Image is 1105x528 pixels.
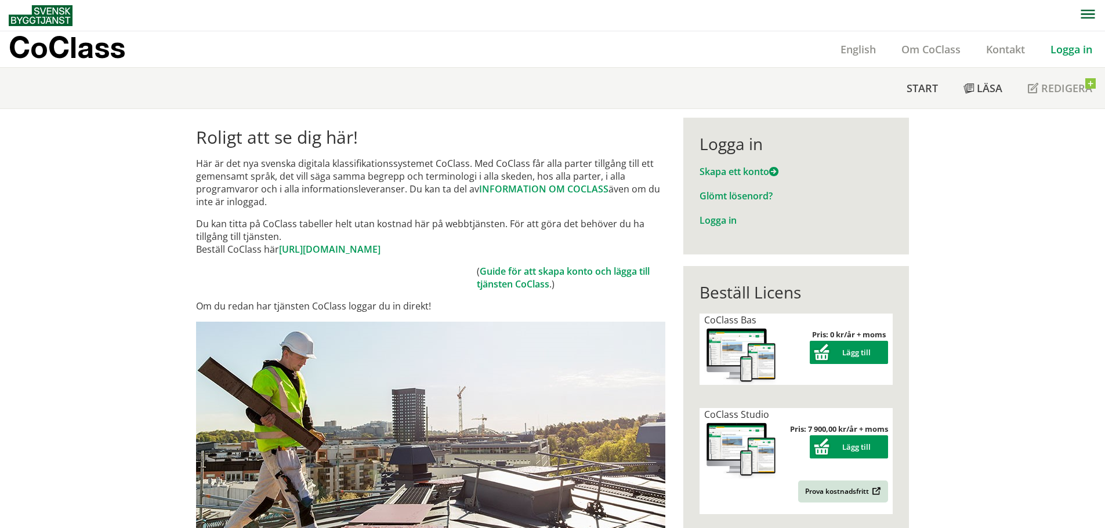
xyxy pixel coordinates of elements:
[279,243,381,256] a: [URL][DOMAIN_NAME]
[810,442,888,452] a: Lägg till
[704,314,756,326] span: CoClass Bas
[196,217,665,256] p: Du kan titta på CoClass tabeller helt utan kostnad här på webbtjänsten. För att göra det behöver ...
[894,68,951,108] a: Start
[810,435,888,458] button: Lägg till
[977,81,1002,95] span: Läsa
[477,265,650,290] a: Guide för att skapa konto och lägga till tjänsten CoClass
[812,329,886,340] strong: Pris: 0 kr/år + moms
[704,408,769,421] span: CoClass Studio
[477,265,665,290] td: ( .)
[828,42,889,56] a: English
[9,5,73,26] img: Svensk Byggtjänst
[196,300,665,312] p: Om du redan har tjänsten CoClass loggar du in direkt!
[700,282,893,302] div: Beställ Licens
[700,134,893,154] div: Logga in
[790,424,888,434] strong: Pris: 7 900,00 kr/år + moms
[1038,42,1105,56] a: Logga in
[700,165,778,178] a: Skapa ett konto
[973,42,1038,56] a: Kontakt
[704,326,778,385] img: coclass-license.jpg
[700,214,737,227] a: Logga in
[196,127,665,148] h1: Roligt att se dig här!
[479,183,608,195] a: INFORMATION OM COCLASS
[951,68,1015,108] a: Läsa
[9,41,125,54] p: CoClass
[704,421,778,479] img: coclass-license.jpg
[9,31,150,67] a: CoClass
[810,347,888,358] a: Lägg till
[798,480,888,502] a: Prova kostnadsfritt
[700,190,773,202] a: Glömt lösenord?
[810,341,888,364] button: Lägg till
[196,157,665,208] p: Här är det nya svenska digitala klassifikationssystemet CoClass. Med CoClass får alla parter till...
[889,42,973,56] a: Om CoClass
[870,487,881,496] img: Outbound.png
[907,81,938,95] span: Start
